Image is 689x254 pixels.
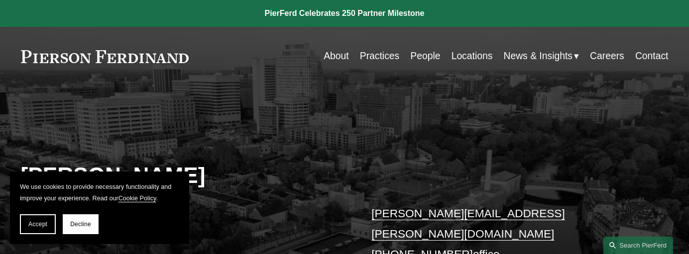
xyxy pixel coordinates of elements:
[63,214,99,234] button: Decline
[118,195,156,202] a: Cookie Policy
[28,221,47,228] span: Accept
[503,47,578,66] a: folder dropdown
[410,47,440,66] a: People
[603,237,673,254] a: Search this site
[452,47,493,66] a: Locations
[20,181,179,204] p: We use cookies to provide necessary functionality and improve your experience. Read our .
[590,47,624,66] a: Careers
[10,171,189,244] section: Cookie banner
[503,48,572,65] span: News & Insights
[324,47,348,66] a: About
[371,207,565,240] a: [PERSON_NAME][EMAIL_ADDRESS][PERSON_NAME][DOMAIN_NAME]
[70,221,91,228] span: Decline
[360,47,399,66] a: Practices
[635,47,669,66] a: Contact
[20,214,56,234] button: Accept
[21,162,344,189] h2: [PERSON_NAME]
